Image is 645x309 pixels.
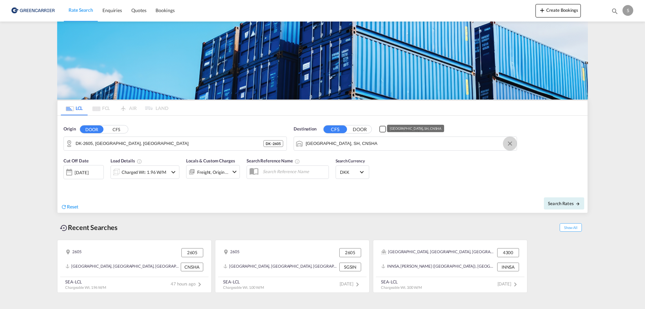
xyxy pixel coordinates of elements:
[247,158,300,163] span: Search Reference Name
[339,248,361,257] div: 2605
[57,220,120,235] div: Recent Searches
[104,125,128,133] button: CFS
[65,285,106,289] span: Chargeable Wt. 1.96 W/M
[156,7,174,13] span: Bookings
[373,240,527,293] recent-search-card: [GEOGRAPHIC_DATA], [GEOGRAPHIC_DATA], [GEOGRAPHIC_DATA], [GEOGRAPHIC_DATA], [GEOGRAPHIC_DATA], [G...
[336,158,365,163] span: Search Currency
[186,165,240,179] div: Freight Origin Destinationicon-chevron-down
[223,279,264,285] div: SEA-LCL
[66,263,179,271] div: CNSHA, Shanghai, SH, China, Greater China & Far East Asia, Asia Pacific
[544,197,584,209] button: Search Ratesicon-arrow-right
[379,126,420,133] md-checkbox: Checkbox No Ink
[63,158,89,163] span: Cut Off Date
[575,201,580,206] md-icon: icon-arrow-right
[67,204,78,209] span: Reset
[66,248,82,257] div: 2605
[295,159,300,164] md-icon: Your search will be saved by the below given name
[61,203,78,211] div: icon-refreshReset
[197,167,229,177] div: Freight Origin Destination
[75,169,88,176] div: [DATE]
[535,4,581,17] button: icon-plus 400-fgCreate Bookings
[497,263,519,271] div: INNSA
[111,165,179,179] div: Charged Wt: 1.96 W/Micon-chevron-down
[64,137,287,150] md-input-container: DK-2605, Broendby, Glostrup
[169,168,177,176] md-icon: icon-chevron-down
[57,116,588,213] div: Origin DOOR CFS DK-2605, Broendby, GlostrupDestination CFS DOORCheckbox No Ink Unchecked: Ignores...
[223,285,264,289] span: Chargeable Wt. 1.00 W/M
[137,159,142,164] md-icon: Chargeable Weight
[181,263,203,271] div: CNSHA
[622,5,633,16] div: S
[339,167,365,177] md-select: Select Currency: kr DKKDenmark Krone
[390,125,441,132] div: [GEOGRAPHIC_DATA], SH, CNSHA
[102,7,122,13] span: Enquiries
[381,285,422,289] span: Chargeable Wt. 3.00 W/M
[61,101,168,115] md-pagination-wrapper: Use the left and right arrow keys to navigate between tabs
[230,168,239,176] md-icon: icon-chevron-down
[511,280,519,288] md-icon: icon-chevron-right
[63,165,104,179] div: [DATE]
[348,125,372,133] button: DOOR
[196,280,204,288] md-icon: icon-chevron-right
[76,139,263,149] input: Search by Door
[381,263,496,271] div: INNSA, Jawaharlal Nehru (Nhava Sheva), India, Indian Subcontinent, Asia Pacific
[340,169,359,175] span: DKK
[497,248,519,257] div: 4300
[505,139,515,149] button: Clear Input
[611,7,618,15] md-icon: icon-magnify
[340,281,361,286] span: [DATE]
[57,240,212,293] recent-search-card: 2605 2605[GEOGRAPHIC_DATA], [GEOGRAPHIC_DATA], [GEOGRAPHIC_DATA], [GEOGRAPHIC_DATA], [GEOGRAPHIC_...
[65,279,106,285] div: SEA-LCL
[61,204,67,210] md-icon: icon-refresh
[122,167,166,177] div: Charged Wt: 1.96 W/M
[381,248,496,257] div: Allerup, Andelslandsbyen, Audebo, Bognæs, Bredetved, Brorfelde, Butterup-Tuse, Dragerup, Erikshol...
[111,158,142,163] span: Load Details
[353,280,361,288] md-icon: icon-chevron-right
[548,201,580,206] span: Search Rates
[69,7,93,13] span: Rate Search
[80,125,103,133] button: DOOR
[339,263,361,271] div: SGSIN
[259,166,329,177] input: Search Reference Name
[63,179,69,188] md-datepicker: Select
[294,137,517,150] md-input-container: Shanghai, SH, CNSHA
[381,279,422,285] div: SEA-LCL
[223,263,338,271] div: SGSIN, Singapore, Singapore, South East Asia, Asia Pacific
[171,281,204,286] span: 47 hours ago
[611,7,618,17] div: icon-magnify
[324,125,347,133] button: CFS
[498,281,519,286] span: [DATE]
[215,240,370,293] recent-search-card: 2605 2605[GEOGRAPHIC_DATA], [GEOGRAPHIC_DATA], [GEOGRAPHIC_DATA], [GEOGRAPHIC_DATA], [GEOGRAPHIC_...
[10,3,55,18] img: b0b18ec08afe11efb1d4932555f5f09d.png
[186,158,235,163] span: Locals & Custom Charges
[57,22,588,100] img: GreenCarrierFCL_LCL.png
[61,101,88,115] md-tab-item: LCL
[266,141,281,146] span: DK - 2605
[63,126,76,132] span: Origin
[560,223,582,232] span: Show All
[131,7,146,13] span: Quotes
[181,248,203,257] div: 2605
[223,248,240,257] div: 2605
[538,6,546,14] md-icon: icon-plus 400-fg
[60,224,68,232] md-icon: icon-backup-restore
[306,139,513,149] input: Search by Port
[294,126,316,132] span: Destination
